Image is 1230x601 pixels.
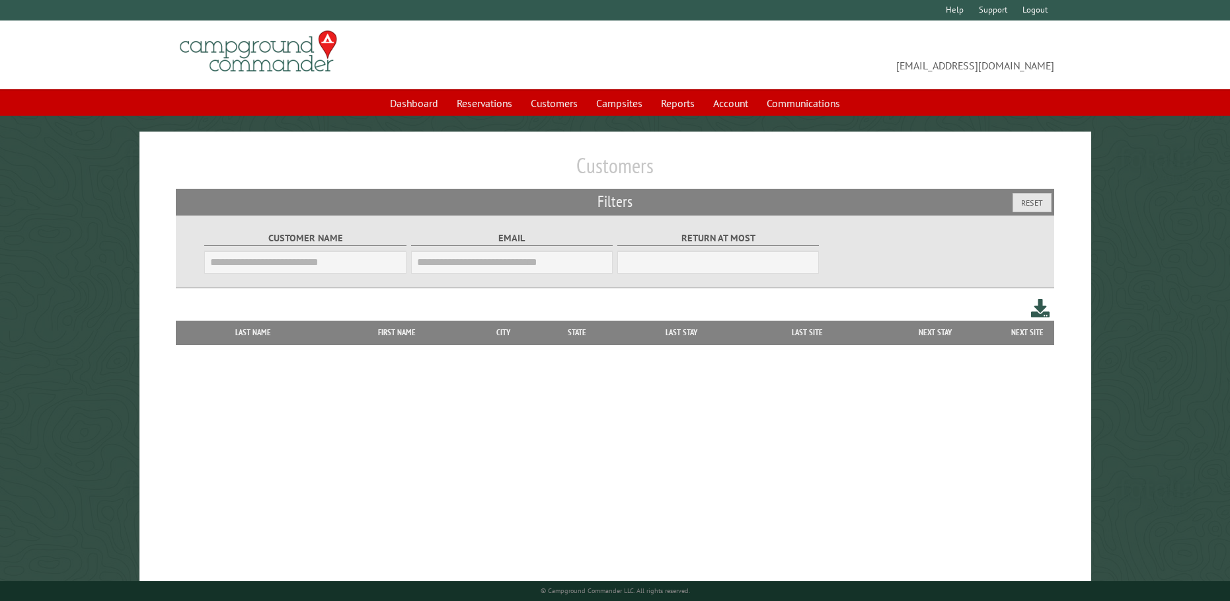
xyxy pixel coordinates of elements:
a: Account [705,91,756,116]
h1: Customers [176,153,1054,189]
a: Customers [523,91,586,116]
label: Customer Name [204,231,406,246]
label: Return at most [617,231,820,246]
small: © Campground Commander LLC. All rights reserved. [541,586,690,595]
img: Campground Commander [176,26,341,77]
a: Dashboard [382,91,446,116]
th: Last Site [745,321,870,344]
a: Reservations [449,91,520,116]
th: Next Site [1001,321,1054,344]
th: Last Name [182,321,323,344]
th: Next Stay [870,321,1001,344]
button: Reset [1013,193,1052,212]
th: City [471,321,537,344]
a: Campsites [588,91,650,116]
th: Last Stay [618,321,745,344]
a: Download this customer list (.csv) [1031,296,1050,321]
span: [EMAIL_ADDRESS][DOMAIN_NAME] [615,36,1054,73]
h2: Filters [176,189,1054,214]
a: Communications [759,91,848,116]
th: State [536,321,617,344]
th: First Name [323,321,471,344]
label: Email [411,231,613,246]
a: Reports [653,91,703,116]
